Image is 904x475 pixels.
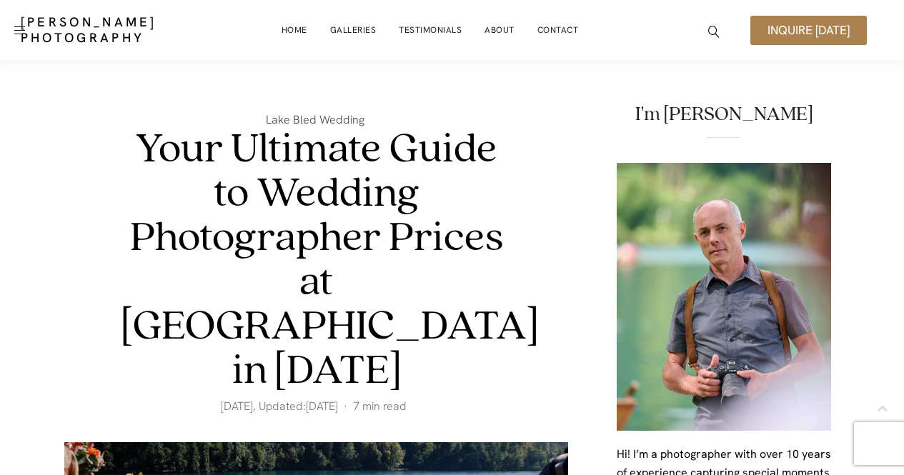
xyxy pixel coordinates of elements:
span: 7 min read [353,399,407,414]
a: Lake Bled Wedding [266,111,367,128]
a: icon-magnifying-glass34 [701,19,727,44]
a: Home [282,16,307,44]
a: About [485,16,515,44]
h2: I'm [PERSON_NAME] [617,104,831,124]
a: [PERSON_NAME] Photography [21,14,178,46]
h1: Your Ultimate Guide to Wedding Photographer Prices at [GEOGRAPHIC_DATA] in [DATE] [121,128,512,394]
span: Inquire [DATE] [768,24,850,36]
a: Inquire [DATE] [750,16,867,45]
a: Testimonials [399,16,462,44]
a: Galleries [330,16,377,44]
time: [DATE] [221,399,253,414]
span: , Updated: [221,399,347,414]
a: Contact [537,16,579,44]
time: [DATE] [306,399,338,414]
